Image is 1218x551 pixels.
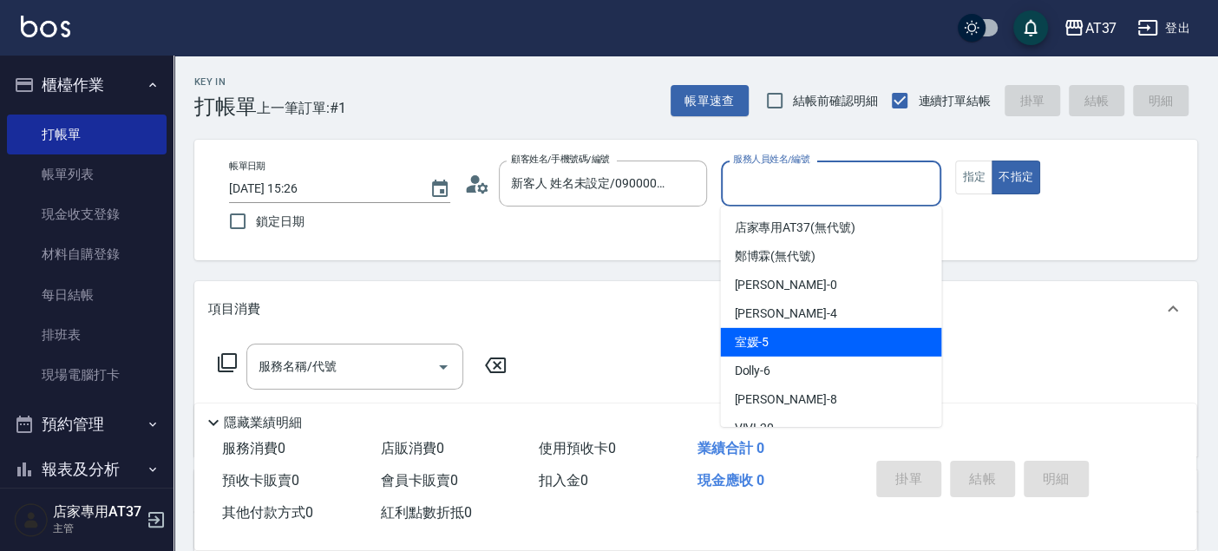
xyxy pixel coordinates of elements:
button: 預約管理 [7,402,167,447]
button: 不指定 [992,161,1040,194]
div: AT37 [1084,17,1116,39]
span: Dolly -6 [734,362,770,380]
span: [PERSON_NAME] -8 [734,390,836,409]
span: 鎖定日期 [256,213,304,231]
span: 店販消費 0 [381,440,444,456]
button: AT37 [1057,10,1123,46]
a: 現場電腦打卡 [7,355,167,395]
button: 櫃檯作業 [7,62,167,108]
a: 材料自購登錄 [7,234,167,274]
a: 每日結帳 [7,275,167,315]
button: 報表及分析 [7,447,167,492]
button: 登出 [1130,12,1197,44]
span: 扣入金 0 [539,472,588,489]
a: 現金收支登錄 [7,194,167,234]
button: save [1013,10,1048,45]
input: YYYY/MM/DD hh:mm [229,174,412,203]
span: 業績合計 0 [697,440,764,456]
span: 室媛 -5 [734,333,769,351]
span: [PERSON_NAME] -4 [734,305,836,323]
label: 顧客姓名/手機號碼/編號 [511,153,610,166]
h5: 店家專用AT37 [53,503,141,521]
p: 隱藏業績明細 [224,414,302,432]
a: 打帳單 [7,115,167,154]
span: 使用預收卡 0 [539,440,616,456]
span: VIVI -20 [734,419,774,437]
span: 結帳前確認明細 [793,92,878,110]
label: 服務人員姓名/編號 [733,153,809,166]
label: 帳單日期 [229,160,265,173]
h2: Key In [194,76,257,88]
div: 項目消費 [194,281,1197,337]
button: Choose date, selected date is 2025-10-10 [419,168,461,210]
span: 上一筆訂單:#1 [257,97,346,119]
span: 服務消費 0 [222,440,285,456]
span: 現金應收 0 [697,472,764,489]
img: Person [14,502,49,537]
a: 排班表 [7,315,167,355]
span: [PERSON_NAME] -0 [734,276,836,294]
button: 帳單速查 [671,85,749,117]
p: 主管 [53,521,141,536]
h3: 打帳單 [194,95,257,119]
span: 店家專用AT37 (無代號) [734,219,855,237]
button: Open [429,353,457,381]
span: 紅利點數折抵 0 [381,504,472,521]
a: 帳單列表 [7,154,167,194]
img: Logo [21,16,70,37]
span: 其他付款方式 0 [222,504,313,521]
span: 預收卡販賣 0 [222,472,299,489]
button: 指定 [955,161,992,194]
span: 鄭博霖 (無代號) [734,247,815,266]
p: 項目消費 [208,300,260,318]
span: 連續打單結帳 [918,92,991,110]
span: 會員卡販賣 0 [381,472,458,489]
